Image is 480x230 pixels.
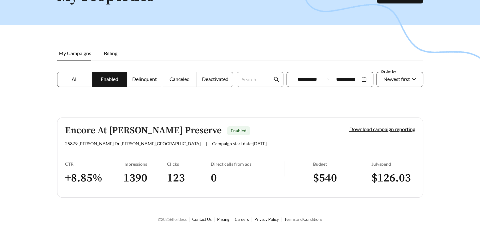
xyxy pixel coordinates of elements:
[65,141,201,146] span: 25879 [PERSON_NAME] Dr , [PERSON_NAME][GEOGRAPHIC_DATA]
[284,217,323,222] a: Terms and Conditions
[123,171,167,185] h3: 1390
[132,76,157,82] span: Delinquent
[371,161,415,167] div: July spend
[274,77,279,82] span: search
[167,161,211,167] div: Clicks
[192,217,212,222] a: Contact Us
[123,161,167,167] div: Impressions
[57,118,423,198] a: Encore At [PERSON_NAME] PreserveEnabled25879 [PERSON_NAME] Dr,[PERSON_NAME][GEOGRAPHIC_DATA]|Camp...
[206,141,207,146] span: |
[217,217,229,222] a: Pricing
[211,161,284,167] div: Direct calls from ads
[167,171,211,185] h3: 123
[65,161,123,167] div: CTR
[169,76,190,82] span: Canceled
[158,217,187,222] span: © 2025 Effortless
[313,161,371,167] div: Budget
[104,50,117,56] span: Billing
[383,76,410,82] span: Newest first
[65,171,123,185] h3: + 8.85 %
[211,171,284,185] h3: 0
[324,77,329,82] span: to
[59,50,91,56] span: My Campaigns
[101,76,118,82] span: Enabled
[212,141,267,146] span: Campaign start date: [DATE]
[231,128,246,133] span: Enabled
[254,217,279,222] a: Privacy Policy
[72,76,78,82] span: All
[371,171,415,185] h3: $ 126.03
[324,77,329,82] span: swap-right
[313,171,371,185] h3: $ 540
[235,217,249,222] a: Careers
[349,126,415,132] a: Download campaign reporting
[202,76,228,82] span: Deactivated
[65,125,222,136] h5: Encore At [PERSON_NAME] Preserve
